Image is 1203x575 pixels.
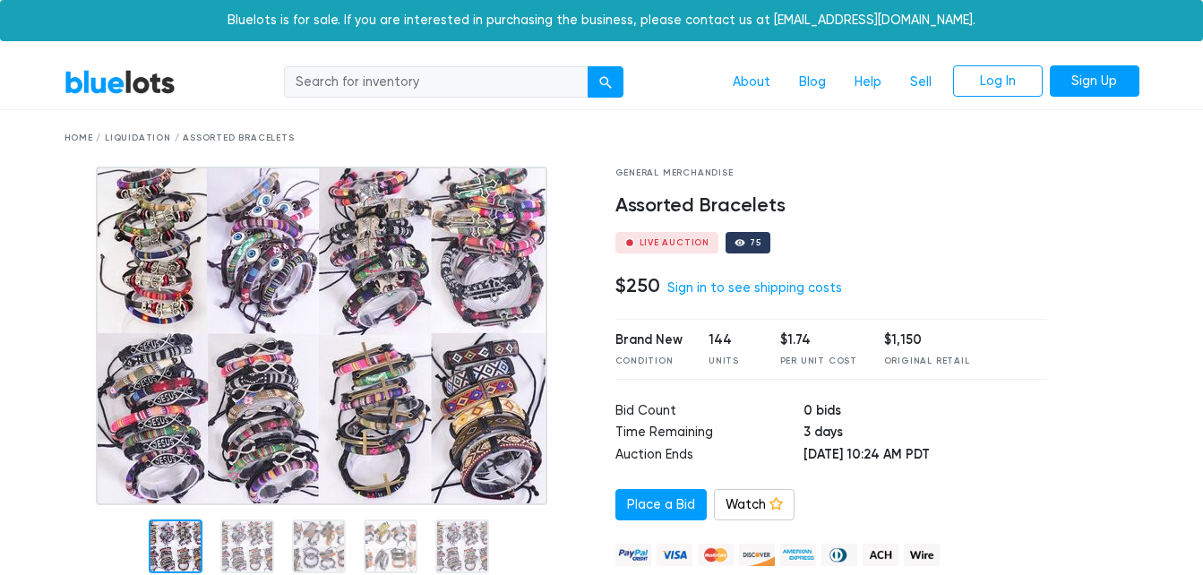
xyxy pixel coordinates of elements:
a: Watch [714,489,795,521]
a: Log In [953,65,1043,98]
div: Brand New [615,330,683,350]
div: Home / Liquidation / Assorted Bracelets [64,132,1139,145]
img: 86a3317f-85ea-4dfe-bba3-e77045274450-1749054036.jpg [96,167,547,505]
td: Time Remaining [615,423,803,445]
img: mastercard-42073d1d8d11d6635de4c079ffdb20a4f30a903dc55d1612383a1b395dd17f39.png [698,544,734,566]
td: [DATE] 10:24 AM PDT [803,445,1047,468]
div: $1,150 [884,330,970,350]
input: Search for inventory [284,66,589,99]
div: 75 [750,238,761,247]
div: 144 [709,330,753,350]
a: Place a Bid [615,489,707,521]
img: visa-79caf175f036a155110d1892330093d4c38f53c55c9ec9e2c3a54a56571784bb.png [657,544,692,566]
img: discover-82be18ecfda2d062aad2762c1ca80e2d36a4073d45c9e0ffae68cd515fbd3d32.png [739,544,775,566]
td: Bid Count [615,401,803,424]
a: Sign Up [1050,65,1139,98]
img: american_express-ae2a9f97a040b4b41f6397f7637041a5861d5f99d0716c09922aba4e24c8547d.png [780,544,816,566]
div: General Merchandise [615,167,1048,180]
img: diners_club-c48f30131b33b1bb0e5d0e2dbd43a8bea4cb12cb2961413e2f4250e06c020426.png [821,544,857,566]
img: wire-908396882fe19aaaffefbd8e17b12f2f29708bd78693273c0e28e3a24408487f.png [904,544,940,566]
div: Units [709,355,753,368]
div: Original Retail [884,355,970,368]
a: Blog [785,65,840,99]
td: 3 days [803,423,1047,445]
div: Condition [615,355,683,368]
a: About [718,65,785,99]
div: $1.74 [780,330,857,350]
img: paypal_credit-80455e56f6e1299e8d57f40c0dcee7b8cd4ae79b9eccbfc37e2480457ba36de9.png [615,544,651,566]
a: Sign in to see shipping costs [667,280,842,296]
img: ach-b7992fed28a4f97f893c574229be66187b9afb3f1a8d16a4691d3d3140a8ab00.png [863,544,898,566]
td: Auction Ends [615,445,803,468]
div: Per Unit Cost [780,355,857,368]
h4: $250 [615,274,660,297]
a: Sell [896,65,946,99]
td: 0 bids [803,401,1047,424]
a: Help [840,65,896,99]
a: BlueLots [64,69,176,95]
h4: Assorted Bracelets [615,194,1048,218]
div: Live Auction [640,238,710,247]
